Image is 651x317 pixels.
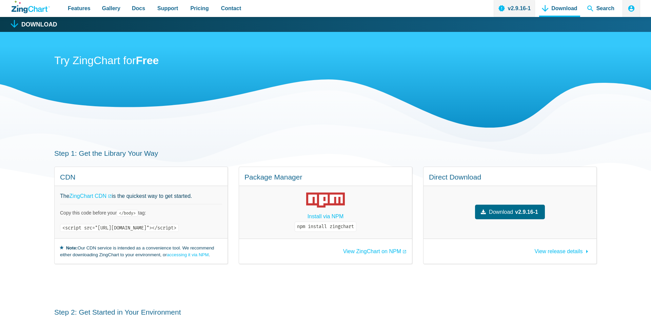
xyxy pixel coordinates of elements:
[132,4,145,13] span: Docs
[136,54,159,67] strong: Free
[66,245,78,250] strong: Note:
[190,4,209,13] span: Pricing
[68,4,91,13] span: Features
[70,191,112,201] a: ZingChart CDN
[21,22,57,28] h1: Download
[60,224,179,232] code: <script src="[URL][DOMAIN_NAME]"></script>
[60,172,222,182] h4: CDN
[157,4,178,13] span: Support
[60,210,222,216] p: Copy this code before your tag:
[475,205,545,219] a: Downloadv2.9.16-1
[102,4,120,13] span: Gallery
[244,172,407,182] h4: Package Manager
[221,4,241,13] span: Contact
[60,191,222,201] p: The is the quickest way to get started.
[308,212,344,221] a: Install via NPM
[167,252,209,257] a: accessing it via NPM
[12,1,50,13] a: ZingChart Logo. Click to return to the homepage
[535,248,583,254] span: View release details
[515,207,538,217] strong: v2.9.16-1
[295,222,356,232] code: npm install zingchart
[117,210,138,217] code: </body>
[343,249,407,254] a: View ZingChart on NPM
[429,172,591,182] h4: Direct Download
[54,307,597,317] h3: Step 2: Get Started in Your Environment
[535,245,591,254] a: View release details
[54,54,597,69] h2: Try ZingChart for
[489,207,513,217] span: Download
[60,244,222,258] small: Our CDN service is intended as a convenience tool. We recommend either downloading ZingChart to y...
